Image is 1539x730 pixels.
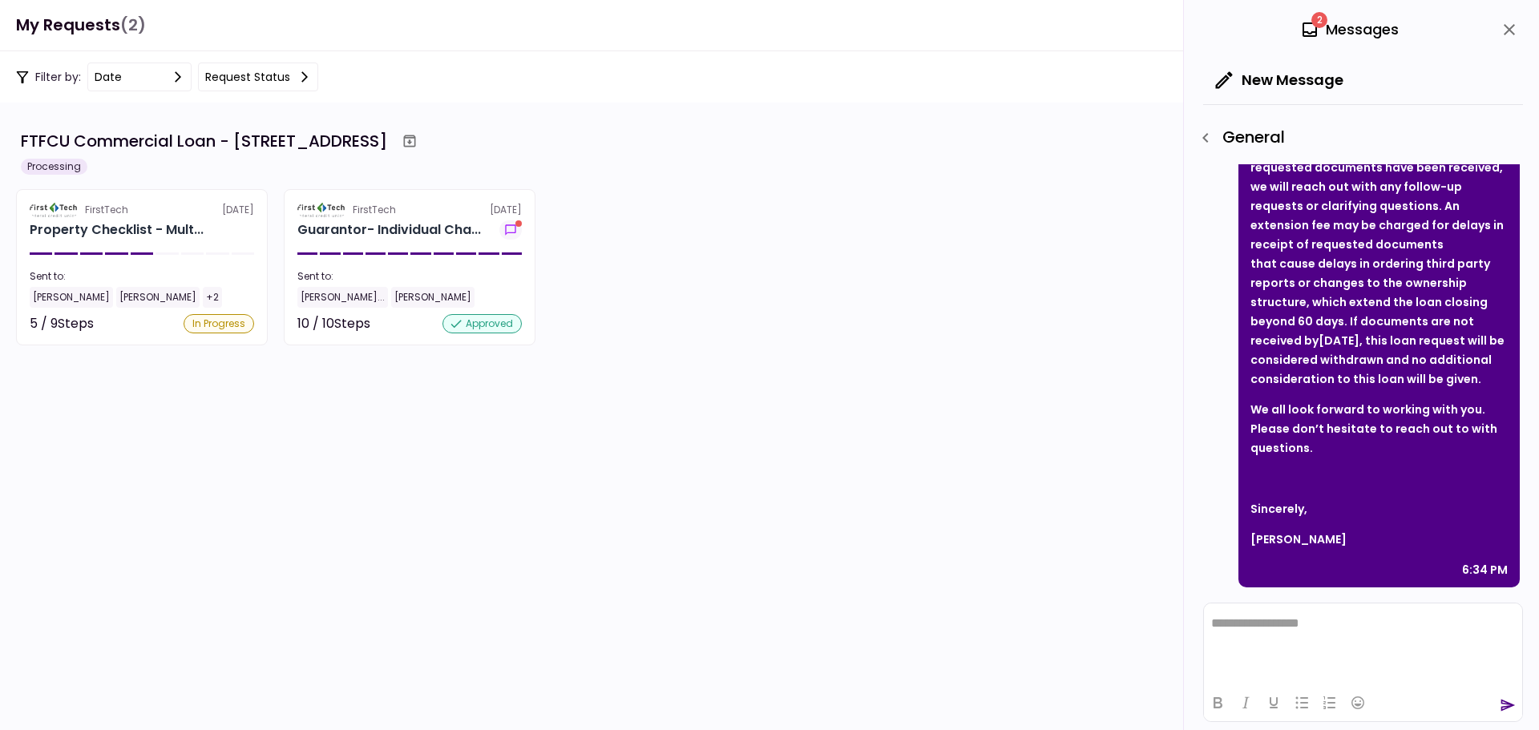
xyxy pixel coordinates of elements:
button: Bold [1204,692,1231,714]
button: Italic [1232,692,1259,714]
div: 10 / 10 Steps [297,314,370,333]
div: Sent to: [30,269,254,284]
img: Partner logo [30,203,79,217]
button: Bullet list [1288,692,1315,714]
strong: [DATE] [1319,333,1359,349]
div: Processing [21,159,87,175]
h1: My Requests [16,9,146,42]
span: (2) [120,9,146,42]
div: Messages [1300,18,1399,42]
button: send [1500,697,1516,713]
div: [PERSON_NAME] [116,287,200,308]
button: date [87,63,192,91]
div: Property Checklist - Multi-Family for Crestwood Village Townhomes LLC 3105 Clairpoint Court [30,220,204,240]
div: Guarantor- Individual Chaitanya Chintamaneni [297,220,481,240]
button: Underline [1260,692,1287,714]
button: Request status [198,63,318,91]
div: 5 / 9 Steps [30,314,94,333]
div: date [95,68,122,86]
button: show-messages [499,220,522,240]
div: [PERSON_NAME] [391,287,475,308]
button: close [1496,16,1523,43]
button: Numbered list [1316,692,1343,714]
div: FirstTech [85,203,128,217]
div: approved [442,314,522,333]
button: Archive workflow [395,127,424,155]
img: Partner logo [297,203,346,217]
div: [PERSON_NAME] [30,287,113,308]
div: [DATE] [297,203,522,217]
div: [PERSON_NAME]... [297,287,388,308]
div: [DATE] [30,203,254,217]
p: Please reference the First Tech Commercial Lending Portal for the list of additional required doc... [1250,100,1508,389]
div: 6:34 PM [1462,560,1508,579]
div: +2 [203,287,222,308]
span: 2 [1311,12,1327,28]
button: Emojis [1344,692,1371,714]
iframe: Rich Text Area [1204,603,1522,684]
p: We all look forward to working with you. Please don’t hesitate to reach out to with questions. [1250,400,1508,458]
div: FTFCU Commercial Loan - [STREET_ADDRESS] [21,129,387,153]
p: [PERSON_NAME] [1250,530,1508,549]
button: New Message [1203,59,1356,101]
div: Filter by: [16,63,318,91]
div: General [1192,124,1523,151]
div: Sent to: [297,269,522,284]
div: FirstTech [353,203,396,217]
p: Sincerely, [1250,499,1508,518]
div: In Progress [184,314,254,333]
